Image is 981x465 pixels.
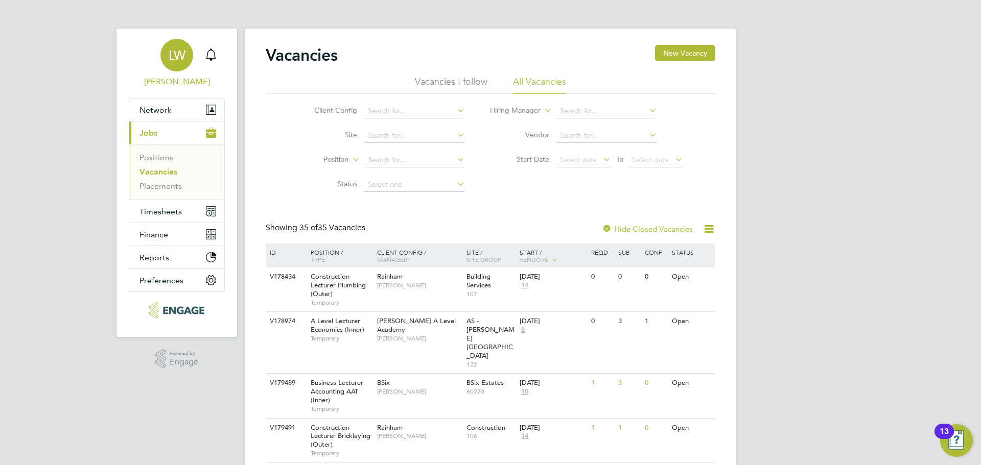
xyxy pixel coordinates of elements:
div: 1 [589,419,615,437]
span: 35 Vacancies [299,223,365,233]
div: [DATE] [520,379,586,387]
span: Rainham [377,423,403,432]
label: Start Date [491,155,549,164]
span: Temporary [311,449,372,457]
span: Finance [139,230,168,239]
button: Finance [129,223,224,246]
span: Select date [560,155,597,164]
div: Site / [464,243,518,268]
div: 1 [642,312,669,331]
span: Temporary [311,405,372,413]
div: Open [669,419,714,437]
span: 10 [520,387,530,396]
span: [PERSON_NAME] [377,334,461,342]
a: Vacancies [139,167,177,177]
span: 60270 [466,387,515,396]
span: Site Group [466,255,501,263]
div: Client Config / [375,243,464,268]
div: 0 [642,267,669,286]
span: Timesheets [139,207,182,216]
span: Building Services [466,272,491,289]
div: [DATE] [520,317,586,326]
span: Powered by [170,349,198,358]
a: Positions [139,153,173,162]
a: LW[PERSON_NAME] [129,39,225,88]
span: [PERSON_NAME] [377,281,461,289]
span: 106 [466,432,515,440]
div: Reqd [589,243,615,261]
span: 8 [520,326,526,334]
span: 14 [520,281,530,290]
button: Preferences [129,269,224,291]
label: Client Config [298,106,357,115]
button: New Vacancy [655,45,715,61]
span: Temporary [311,334,372,342]
span: Preferences [139,276,183,285]
div: V179491 [267,419,303,437]
input: Select one [364,178,465,192]
span: 122 [466,360,515,369]
span: A Level Lecturer Economics (Inner) [311,316,364,334]
span: To [613,153,626,166]
div: Jobs [129,144,224,200]
span: Rainham [377,272,403,281]
div: 0 [589,267,615,286]
li: Vacancies I follow [415,76,487,94]
div: Sub [616,243,642,261]
div: Conf [642,243,669,261]
input: Search for... [556,129,657,143]
span: [PERSON_NAME] A Level Academy [377,316,456,334]
div: Open [669,267,714,286]
div: V178974 [267,312,303,331]
a: Go to home page [129,302,225,319]
input: Search for... [364,104,465,118]
button: Jobs [129,121,224,144]
span: Temporary [311,299,372,307]
span: Louis Warner [129,76,225,88]
div: 1 [616,419,642,437]
div: [DATE] [520,273,586,281]
span: Select date [632,155,669,164]
img: xede-logo-retina.png [149,302,204,319]
div: 1 [589,374,615,393]
span: BSix [377,378,390,387]
div: Open [669,374,714,393]
span: [PERSON_NAME] [377,387,461,396]
span: Engage [170,358,198,366]
label: Hide Closed Vacancies [602,224,693,234]
button: Network [129,99,224,121]
span: Manager [377,255,407,263]
div: 0 [642,419,669,437]
span: 14 [520,432,530,440]
button: Reports [129,246,224,268]
span: Type [311,255,325,263]
label: Position [290,155,348,165]
span: Construction Lecturer Bricklaying (Outer) [311,423,370,449]
label: Vendor [491,130,549,139]
div: [DATE] [520,424,586,432]
div: Start / [517,243,589,269]
button: Open Resource Center, 13 new notifications [940,424,973,457]
nav: Main navigation [116,29,237,337]
a: Placements [139,181,182,191]
span: Reports [139,253,169,262]
label: Hiring Manager [482,106,541,116]
label: Status [298,179,357,188]
input: Search for... [364,129,465,143]
div: 0 [589,312,615,331]
div: V178434 [267,267,303,286]
div: Showing [266,223,367,233]
span: Vendors [520,255,548,263]
div: 0 [616,267,642,286]
div: Position / [303,243,375,268]
button: Timesheets [129,200,224,223]
div: Open [669,312,714,331]
input: Search for... [364,153,465,167]
div: 3 [616,312,642,331]
li: All Vacancies [513,76,566,94]
span: Network [139,105,172,115]
span: Construction [466,423,505,432]
span: BSix Estates [466,378,504,387]
span: [PERSON_NAME] [377,432,461,440]
label: Site [298,130,357,139]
